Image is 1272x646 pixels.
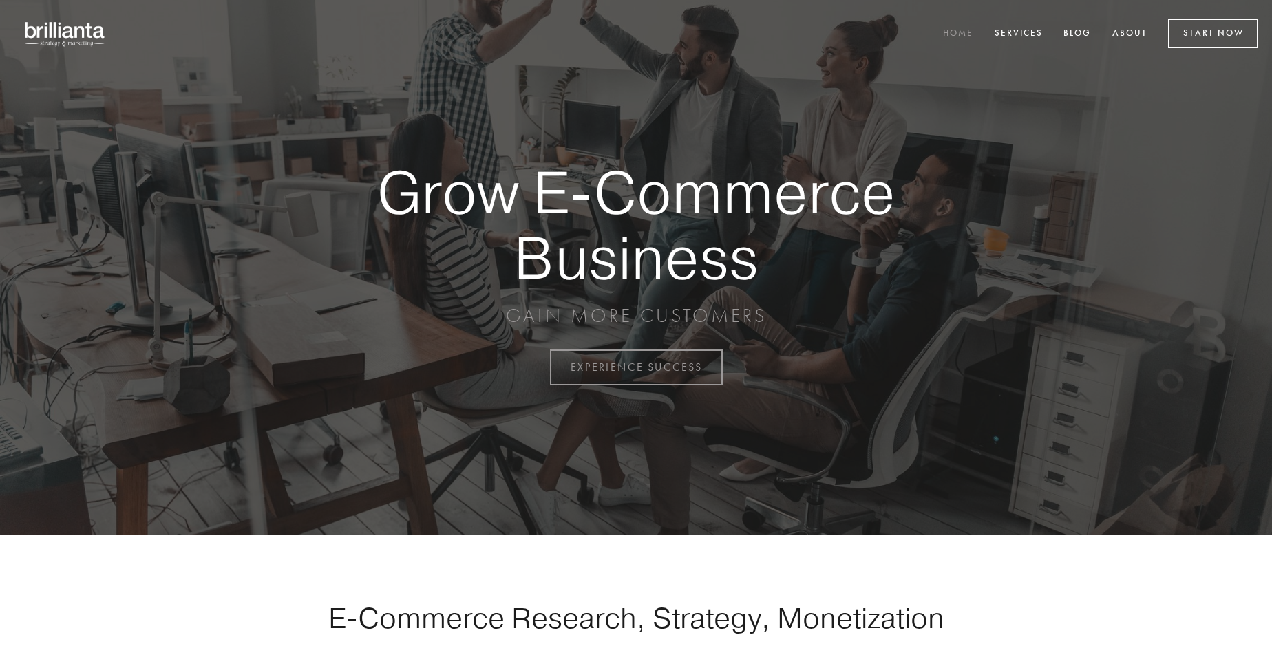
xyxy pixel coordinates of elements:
img: brillianta - research, strategy, marketing [14,14,117,54]
strong: Grow E-Commerce Business [329,160,943,290]
a: Start Now [1168,19,1258,48]
a: Services [986,23,1052,45]
p: GAIN MORE CUSTOMERS [329,303,943,328]
a: About [1103,23,1156,45]
a: EXPERIENCE SUCCESS [550,349,723,385]
h1: E-Commerce Research, Strategy, Monetization [285,601,987,635]
a: Blog [1054,23,1100,45]
a: Home [934,23,982,45]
